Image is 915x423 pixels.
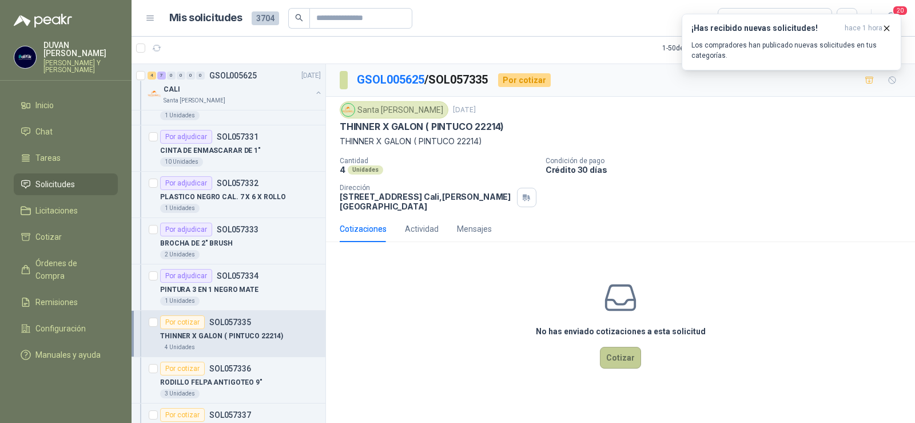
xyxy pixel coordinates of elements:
[160,250,200,259] div: 2 Unidades
[157,72,166,80] div: 7
[35,178,75,191] span: Solicitudes
[14,46,36,68] img: Company Logo
[600,347,641,369] button: Cotizar
[14,173,118,195] a: Solicitudes
[14,318,118,339] a: Configuración
[691,23,840,33] h3: ¡Has recibido nuevas solicitudes!
[167,72,176,80] div: 0
[160,362,205,375] div: Por cotizar
[132,311,325,357] a: Por cotizarSOL057335THINNER X GALON ( PINTUCO 22214)4 Unidades
[132,357,325,404] a: Por cotizarSOL057336RODILLO FELPA ANTIGOTEO 9"3 Unidades
[340,184,512,192] p: Dirección
[160,343,200,352] div: 4 Unidades
[160,284,258,295] p: PINTURA 3 EN 1 NEGRO MATE
[160,238,233,249] p: BROCHA DE 2" BRUSH
[35,152,61,164] span: Tareas
[164,84,180,95] p: CALI
[340,101,448,118] div: Santa [PERSON_NAME]
[35,296,78,309] span: Remisiones
[35,231,62,243] span: Cotizar
[546,157,910,165] p: Condición de pago
[295,14,303,22] span: search
[14,121,118,143] a: Chat
[160,145,261,156] p: CINTA DE ENMASCARAR DE 1"
[881,8,901,29] button: 20
[160,223,212,236] div: Por adjudicar
[340,192,512,211] p: [STREET_ADDRESS] Cali , [PERSON_NAME][GEOGRAPHIC_DATA]
[196,72,205,80] div: 0
[164,96,225,105] p: Santa [PERSON_NAME]
[148,69,323,105] a: 4 7 0 0 0 0 GSOL005625[DATE] Company LogoCALISanta [PERSON_NAME]
[35,204,78,217] span: Licitaciones
[217,272,258,280] p: SOL057334
[536,325,706,338] h3: No has enviado cotizaciones a esta solicitud
[217,179,258,187] p: SOL057332
[845,23,882,33] span: hace 1 hora
[132,264,325,311] a: Por adjudicarSOL057334PINTURA 3 EN 1 NEGRO MATE1 Unidades
[457,223,492,235] div: Mensajes
[169,10,242,26] h1: Mis solicitudes
[209,72,257,80] p: GSOL005625
[301,70,321,81] p: [DATE]
[14,252,118,287] a: Órdenes de Compra
[160,315,205,329] div: Por cotizar
[342,104,355,116] img: Company Logo
[160,111,200,120] div: 1 Unidades
[14,226,118,248] a: Cotizar
[546,165,910,175] p: Crédito 30 días
[160,377,262,388] p: RODILLO FELPA ANTIGOTEO 9"
[160,176,212,190] div: Por adjudicar
[340,121,504,133] p: THINNER X GALON ( PINTUCO 22214)
[35,322,86,335] span: Configuración
[498,73,551,87] div: Por cotizar
[892,5,908,16] span: 20
[148,87,161,101] img: Company Logo
[160,408,205,422] div: Por cotizar
[217,133,258,141] p: SOL057331
[35,125,53,138] span: Chat
[14,14,72,27] img: Logo peakr
[148,72,156,80] div: 4
[252,11,279,25] span: 3704
[217,226,258,234] p: SOL057333
[340,223,387,235] div: Cotizaciones
[14,200,118,222] a: Licitaciones
[43,60,118,73] p: [PERSON_NAME] Y [PERSON_NAME]
[132,218,325,264] a: Por adjudicarSOL057333BROCHA DE 2" BRUSH2 Unidades
[662,39,733,57] div: 1 - 50 de 781
[405,223,439,235] div: Actividad
[160,331,283,342] p: THINNER X GALON ( PINTUCO 22214)
[453,105,476,116] p: [DATE]
[691,40,892,61] p: Los compradores han publicado nuevas solicitudes en tus categorías.
[209,318,251,326] p: SOL057335
[177,72,185,80] div: 0
[14,147,118,169] a: Tareas
[160,130,212,144] div: Por adjudicar
[160,157,203,167] div: 10 Unidades
[43,41,118,57] p: DUVAN [PERSON_NAME]
[14,94,118,116] a: Inicio
[348,165,383,175] div: Unidades
[14,291,118,313] a: Remisiones
[160,297,200,306] div: 1 Unidades
[186,72,195,80] div: 0
[209,365,251,373] p: SOL057336
[35,349,101,361] span: Manuales y ayuda
[725,12,749,25] div: Todas
[209,411,251,419] p: SOL057337
[340,135,901,148] p: THINNER X GALON ( PINTUCO 22214)
[357,71,489,89] p: / SOL057335
[682,14,901,70] button: ¡Has recibido nuevas solicitudes!hace 1 hora Los compradores han publicado nuevas solicitudes en ...
[160,389,200,398] div: 3 Unidades
[160,204,200,213] div: 1 Unidades
[340,165,345,175] p: 4
[160,192,286,203] p: PLASTICO NEGRO CAL. 7 X 6 X ROLLO
[35,99,54,112] span: Inicio
[340,157,536,165] p: Cantidad
[357,73,424,86] a: GSOL005625
[160,269,212,283] div: Por adjudicar
[35,257,107,282] span: Órdenes de Compra
[132,125,325,172] a: Por adjudicarSOL057331CINTA DE ENMASCARAR DE 1"10 Unidades
[14,344,118,366] a: Manuales y ayuda
[132,172,325,218] a: Por adjudicarSOL057332PLASTICO NEGRO CAL. 7 X 6 X ROLLO1 Unidades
